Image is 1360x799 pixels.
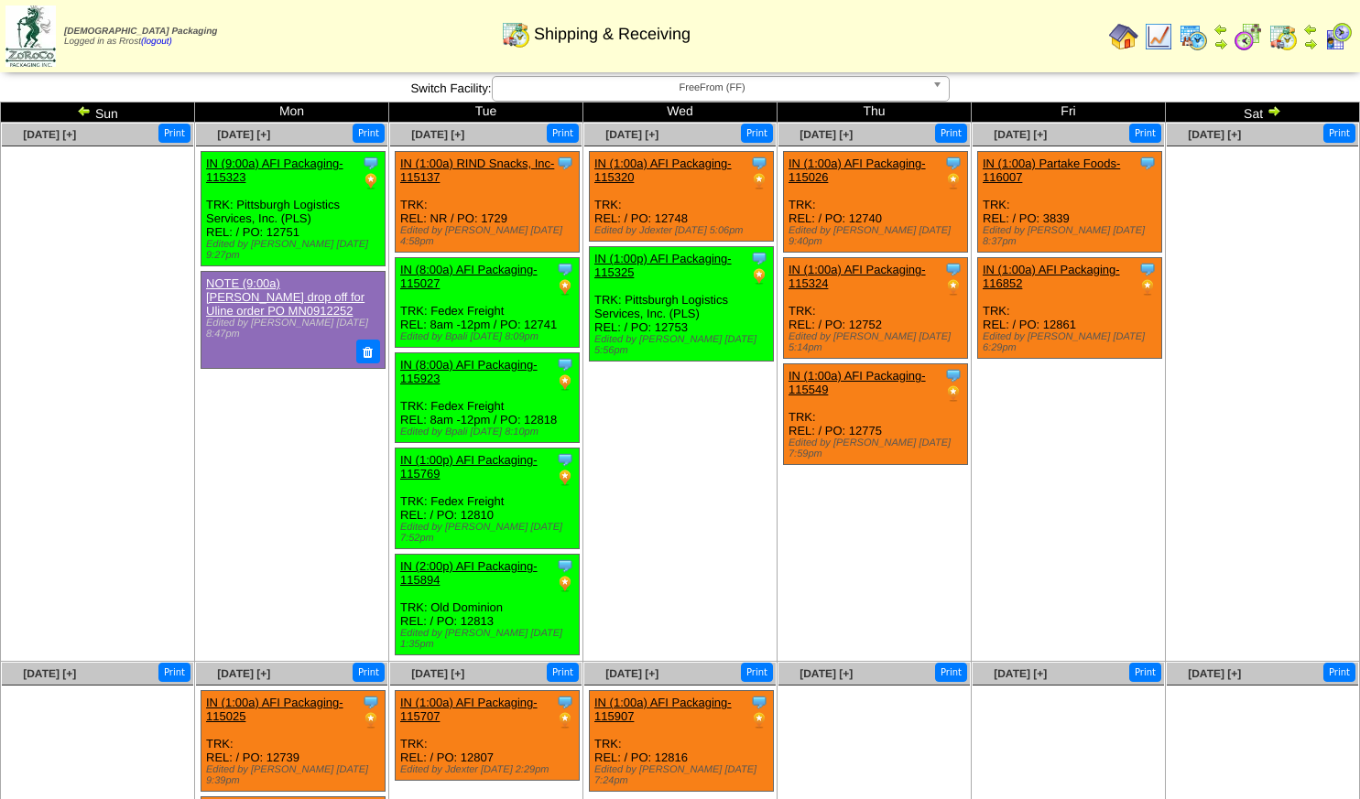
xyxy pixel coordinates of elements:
a: [DATE] [+] [800,667,853,680]
div: TRK: Fedex Freight REL: 8am -12pm / PO: 12818 [396,353,580,443]
span: [DATE] [+] [1188,667,1241,680]
button: Print [741,663,773,682]
img: Tooltip [944,366,963,384]
a: [DATE] [+] [217,128,270,141]
a: IN (1:00a) AFI Packaging-115707 [400,696,538,723]
div: Edited by Jdexter [DATE] 5:06pm [594,225,773,236]
div: Edited by [PERSON_NAME] [DATE] 7:24pm [594,764,773,786]
div: TRK: REL: / PO: 12739 [201,691,386,792]
button: Print [935,124,967,143]
img: zoroco-logo-small.webp [5,5,56,67]
a: (logout) [141,37,172,47]
a: [DATE] [+] [411,667,464,680]
img: calendarprod.gif [1179,22,1208,51]
button: Print [741,124,773,143]
a: IN (1:00a) AFI Packaging-115026 [789,157,926,184]
img: arrowleft.gif [1303,22,1318,37]
img: Tooltip [556,355,574,373]
td: Wed [583,103,778,123]
img: Tooltip [362,693,380,711]
img: Tooltip [1138,260,1157,278]
img: PO [556,469,574,487]
img: PO [944,278,963,297]
span: [DATE] [+] [23,667,76,680]
img: PO [556,373,574,392]
a: IN (1:00p) AFI Packaging-115325 [594,252,732,279]
div: Edited by [PERSON_NAME] [DATE] 6:29pm [983,331,1161,353]
span: FreeFrom (FF) [500,77,925,99]
div: Edited by Bpali [DATE] 8:10pm [400,426,579,437]
a: [DATE] [+] [217,667,270,680]
img: Tooltip [750,249,768,267]
span: [DATE] [+] [994,128,1047,141]
img: Tooltip [556,450,574,469]
div: TRK: REL: / PO: 12740 [784,152,968,253]
div: TRK: Fedex Freight REL: 8am -12pm / PO: 12741 [396,258,580,348]
button: Print [1323,663,1355,682]
div: Edited by [PERSON_NAME] [DATE] 7:52pm [400,522,579,544]
div: TRK: REL: / PO: 12816 [590,691,774,792]
a: [DATE] [+] [411,128,464,141]
td: Sat [1166,103,1360,123]
div: Edited by [PERSON_NAME] [DATE] 1:35pm [400,628,579,650]
img: Tooltip [944,260,963,278]
td: Thu [778,103,972,123]
a: [DATE] [+] [800,128,853,141]
div: Edited by [PERSON_NAME] [DATE] 4:58pm [400,225,579,247]
div: TRK: REL: NR / PO: 1729 [396,152,580,253]
div: Edited by [PERSON_NAME] [DATE] 9:27pm [206,239,385,261]
img: Tooltip [556,693,574,711]
div: TRK: REL: / PO: 12807 [396,691,580,781]
div: Edited by Jdexter [DATE] 2:29pm [400,764,579,775]
button: Print [935,663,967,682]
button: Print [1129,124,1161,143]
a: IN (1:00a) AFI Packaging-115025 [206,696,343,723]
a: [DATE] [+] [1188,128,1241,141]
button: Delete Note [356,340,380,363]
img: arrowleft.gif [1213,22,1228,37]
div: TRK: REL: / PO: 12752 [784,258,968,359]
div: TRK: Old Dominion REL: / PO: 12813 [396,555,580,655]
img: PO [362,711,380,729]
div: TRK: REL: / PO: 3839 [978,152,1162,253]
a: IN (1:00a) AFI Packaging-116852 [983,263,1120,290]
img: Tooltip [944,154,963,172]
img: calendarblend.gif [1234,22,1263,51]
img: Tooltip [750,693,768,711]
a: IN (1:00a) AFI Packaging-115907 [594,696,732,723]
img: arrowleft.gif [77,103,92,118]
img: PO [556,711,574,729]
img: Tooltip [362,154,380,172]
img: PO [750,172,768,190]
button: Print [1129,663,1161,682]
div: TRK: Pittsburgh Logistics Services, Inc. (PLS) REL: / PO: 12753 [590,247,774,362]
a: [DATE] [+] [605,667,658,680]
img: Tooltip [1138,154,1157,172]
td: Mon [195,103,389,123]
img: calendarinout.gif [1268,22,1298,51]
div: TRK: REL: / PO: 12861 [978,258,1162,359]
img: arrowright.gif [1213,37,1228,51]
img: PO [944,384,963,403]
img: Tooltip [556,260,574,278]
div: TRK: REL: / PO: 12775 [784,364,968,465]
img: home.gif [1109,22,1138,51]
img: calendarcustomer.gif [1323,22,1353,51]
img: PO [1138,278,1157,297]
a: IN (9:00a) AFI Packaging-115323 [206,157,343,184]
a: [DATE] [+] [23,128,76,141]
td: Fri [972,103,1166,123]
div: TRK: Pittsburgh Logistics Services, Inc. (PLS) REL: / PO: 12751 [201,152,386,266]
a: IN (8:00a) AFI Packaging-115027 [400,263,538,290]
img: PO [362,172,380,190]
img: arrowright.gif [1303,37,1318,51]
div: Edited by [PERSON_NAME] [DATE] 9:40pm [789,225,967,247]
div: Edited by Bpali [DATE] 8:09pm [400,331,579,342]
img: PO [750,711,768,729]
